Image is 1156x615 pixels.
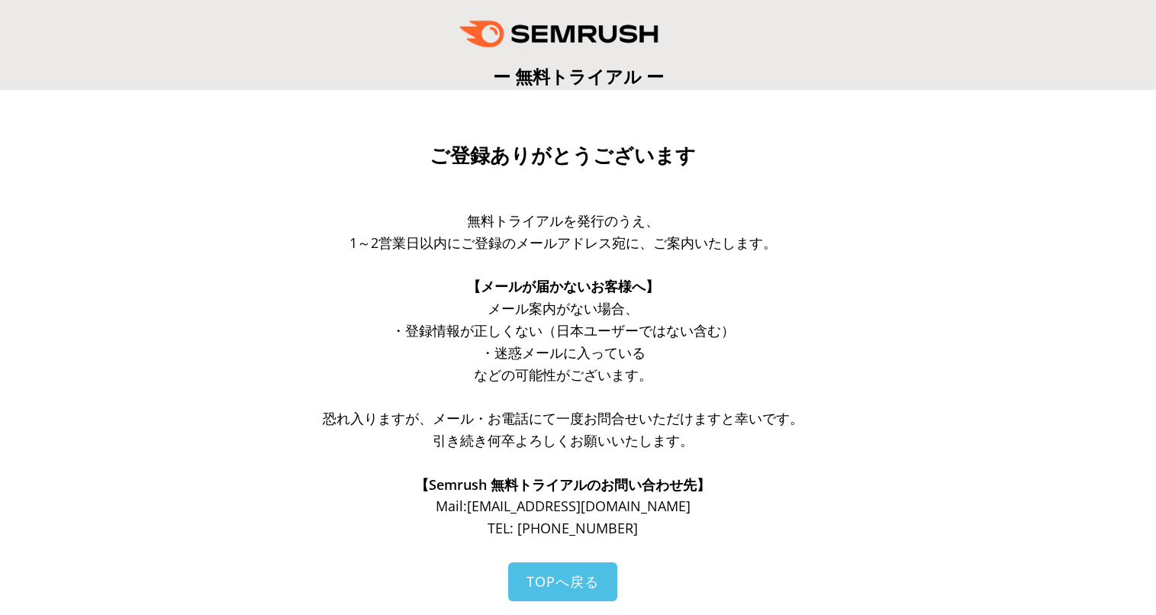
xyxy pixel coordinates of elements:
span: 引き続き何卒よろしくお願いいたします。 [433,431,694,449]
span: 【メールが届かないお客様へ】 [467,277,659,295]
span: Mail: [EMAIL_ADDRESS][DOMAIN_NAME] [436,497,691,515]
span: ・登録情報が正しくない（日本ユーザーではない含む） [391,321,735,340]
span: ご登録ありがとうございます [430,144,696,167]
span: TEL: [PHONE_NUMBER] [488,519,638,537]
span: などの可能性がございます。 [474,365,652,384]
span: メール案内がない場合、 [488,299,639,317]
span: 恐れ入りますが、メール・お電話にて一度お問合せいただけますと幸いです。 [323,409,803,427]
span: 【Semrush 無料トライアルのお問い合わせ先】 [415,475,710,494]
span: 1～2営業日以内にご登録のメールアドレス宛に、ご案内いたします。 [349,233,777,252]
a: TOPへ戻る [508,562,617,601]
span: TOPへ戻る [526,572,599,591]
span: ・迷惑メールに入っている [481,343,646,362]
span: 無料トライアルを発行のうえ、 [467,211,659,230]
span: ー 無料トライアル ー [493,64,664,89]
